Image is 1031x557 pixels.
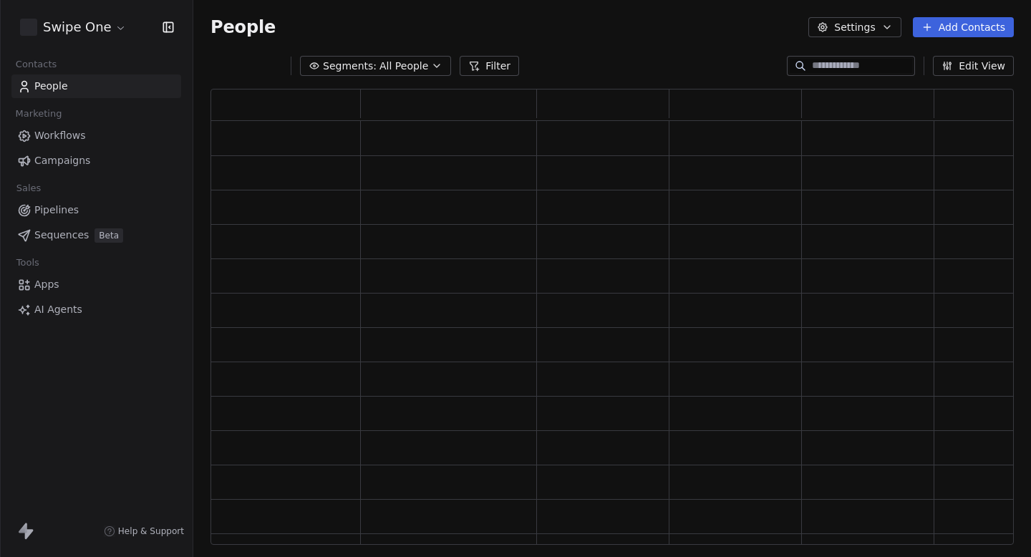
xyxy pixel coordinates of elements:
[11,223,181,247] a: SequencesBeta
[11,273,181,296] a: Apps
[17,15,130,39] button: Swipe One
[10,252,45,273] span: Tools
[34,203,79,218] span: Pipelines
[34,79,68,94] span: People
[11,74,181,98] a: People
[11,149,181,173] a: Campaigns
[104,525,184,537] a: Help & Support
[913,17,1014,37] button: Add Contacts
[95,228,123,243] span: Beta
[9,54,63,75] span: Contacts
[34,153,90,168] span: Campaigns
[34,302,82,317] span: AI Agents
[118,525,184,537] span: Help & Support
[34,277,59,292] span: Apps
[43,18,112,37] span: Swipe One
[34,128,86,143] span: Workflows
[323,59,377,74] span: Segments:
[11,198,181,222] a: Pipelines
[460,56,519,76] button: Filter
[210,16,276,38] span: People
[933,56,1014,76] button: Edit View
[9,103,68,125] span: Marketing
[379,59,428,74] span: All People
[11,298,181,321] a: AI Agents
[34,228,89,243] span: Sequences
[11,124,181,147] a: Workflows
[10,178,47,199] span: Sales
[808,17,901,37] button: Settings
